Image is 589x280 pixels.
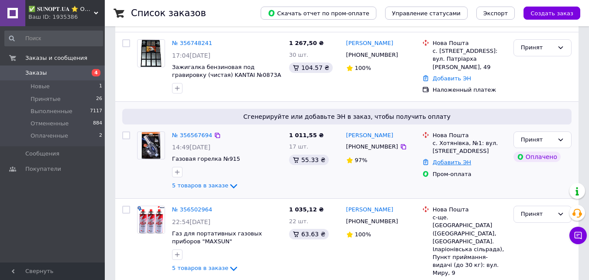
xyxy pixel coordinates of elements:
a: № 356567694 [172,132,212,138]
span: 5 товаров в заказе [172,265,228,272]
a: Фото товару [137,206,165,234]
span: 4 [92,69,100,76]
a: 5 товаров в заказе [172,182,239,189]
span: Создать заказ [530,10,573,17]
span: Сгенерируйте или добавьте ЭН в заказ, чтобы получить оплату [126,112,568,121]
div: Нова Пошта [433,131,506,139]
div: Нова Пошта [433,206,506,214]
span: 17:04[DATE] [172,52,210,59]
button: Чат с покупателем [569,227,587,244]
a: Фото товару [137,39,165,67]
a: [PERSON_NAME] [346,39,393,48]
span: 884 [93,120,102,128]
span: 100% [355,231,371,238]
span: Новые [31,83,50,90]
a: [PERSON_NAME] [346,206,393,214]
a: Фото товару [137,131,165,159]
span: Принятые [31,95,61,103]
span: 22:54[DATE] [172,218,210,225]
a: № 356748241 [172,40,212,46]
a: Зажигалка бензиновая под гравировку (чистая) KANTAI №0873A [172,64,281,79]
div: Нова Пошта [433,39,506,47]
button: Экспорт [476,7,515,20]
div: с. [STREET_ADDRESS]: вул. Патріарха [PERSON_NAME], 49 [433,47,506,71]
span: 2 [99,132,102,140]
span: 7117 [90,107,102,115]
span: 1 [99,83,102,90]
div: [PHONE_NUMBER] [344,49,400,61]
span: 26 [96,95,102,103]
span: ✅ 𝐒𝐔𝐍𝐎𝐏𝐓.𝐔𝐀 ⭐️ Оптовый Интернет-магазин. [28,5,94,13]
a: [PERSON_NAME] [346,131,393,140]
span: Заказы [25,69,47,77]
img: Фото товару [140,40,162,67]
div: 63.63 ₴ [289,229,329,239]
span: Оплаченные [31,132,68,140]
span: Покупатели [25,165,61,173]
div: Принят [521,43,554,52]
a: Добавить ЭН [433,159,471,166]
div: Оплачено [513,152,561,162]
a: Газовая горелка №915 [172,156,240,162]
div: 104.57 ₴ [289,62,333,73]
span: 5 товаров в заказе [172,183,228,189]
div: Принят [521,210,554,219]
a: Газ для портативных газовых приборов "MAXSUN" ([GEOGRAPHIC_DATA]) [172,230,262,253]
a: Создать заказ [515,10,580,16]
input: Поиск [4,31,103,46]
span: 17 шт. [289,143,308,150]
a: 5 товаров в заказе [172,265,239,271]
span: 22 шт. [289,218,308,225]
span: Управление статусами [392,10,461,17]
button: Управление статусами [385,7,468,20]
span: Экспорт [483,10,508,17]
div: с-ще. [GEOGRAPHIC_DATA] ([GEOGRAPHIC_DATA], [GEOGRAPHIC_DATA]. Іларіонівська сільрада), Пункт при... [433,214,506,277]
span: Отмененные [31,120,69,128]
span: Сообщения [25,150,59,158]
span: 1 267,50 ₴ [289,40,324,46]
span: 1 011,55 ₴ [289,132,324,138]
span: 30 шт. [289,52,308,58]
div: Наложенный платеж [433,86,506,94]
span: Заказы и сообщения [25,54,87,62]
span: Скачать отчет по пром-оплате [268,9,369,17]
div: [PHONE_NUMBER] [344,141,400,152]
span: 100% [355,65,371,71]
div: Ваш ID: 1935386 [28,13,105,21]
img: Фото товару [138,206,165,233]
span: Выполненные [31,107,72,115]
span: 14:49[DATE] [172,144,210,151]
div: с. Хотянівка, №1: вул. [STREET_ADDRESS] [433,139,506,155]
div: Пром-оплата [433,170,506,178]
h1: Список заказов [131,8,206,18]
a: № 356502964 [172,206,212,213]
div: 55.33 ₴ [289,155,329,165]
div: Принят [521,135,554,145]
button: Скачать отчет по пром-оплате [261,7,376,20]
button: Создать заказ [524,7,580,20]
img: Фото товару [141,132,161,159]
div: [PHONE_NUMBER] [344,216,400,227]
a: Добавить ЭН [433,75,471,82]
span: 1 035,12 ₴ [289,206,324,213]
span: 97% [355,157,368,163]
